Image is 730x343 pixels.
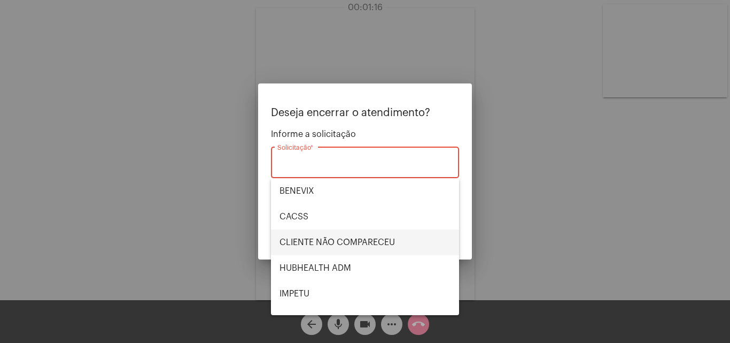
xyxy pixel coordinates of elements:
span: MAXIMED [279,307,451,332]
input: Buscar solicitação [277,160,453,170]
span: HUBHEALTH ADM [279,255,451,281]
span: CACSS [279,204,451,230]
span: IMPETU [279,281,451,307]
span: BENEVIX [279,178,451,204]
span: CLIENTE NÃO COMPARECEU [279,230,451,255]
p: Deseja encerrar o atendimento? [271,107,459,119]
span: Informe a solicitação [271,129,459,139]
